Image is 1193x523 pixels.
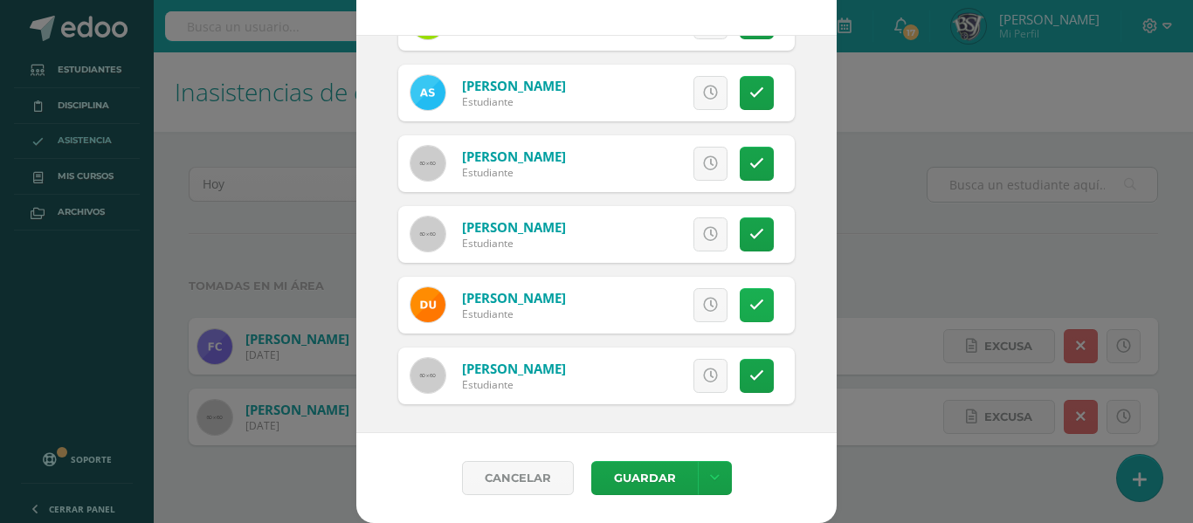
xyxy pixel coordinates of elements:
[410,287,445,322] img: 5a27d97d7e45eb5b7870a5c093aedd6a.png
[591,461,698,495] button: Guardar
[410,75,445,110] img: 61f29e6802e09e333b83c7c3b431673a.png
[462,377,566,392] div: Estudiante
[462,289,566,306] a: [PERSON_NAME]
[462,148,566,165] a: [PERSON_NAME]
[462,165,566,180] div: Estudiante
[462,77,566,94] a: [PERSON_NAME]
[410,358,445,393] img: 60x60
[462,236,566,251] div: Estudiante
[462,94,566,109] div: Estudiante
[410,146,445,181] img: 60x60
[462,461,574,495] a: Cancelar
[410,217,445,251] img: 60x60
[462,218,566,236] a: [PERSON_NAME]
[462,360,566,377] a: [PERSON_NAME]
[462,306,566,321] div: Estudiante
